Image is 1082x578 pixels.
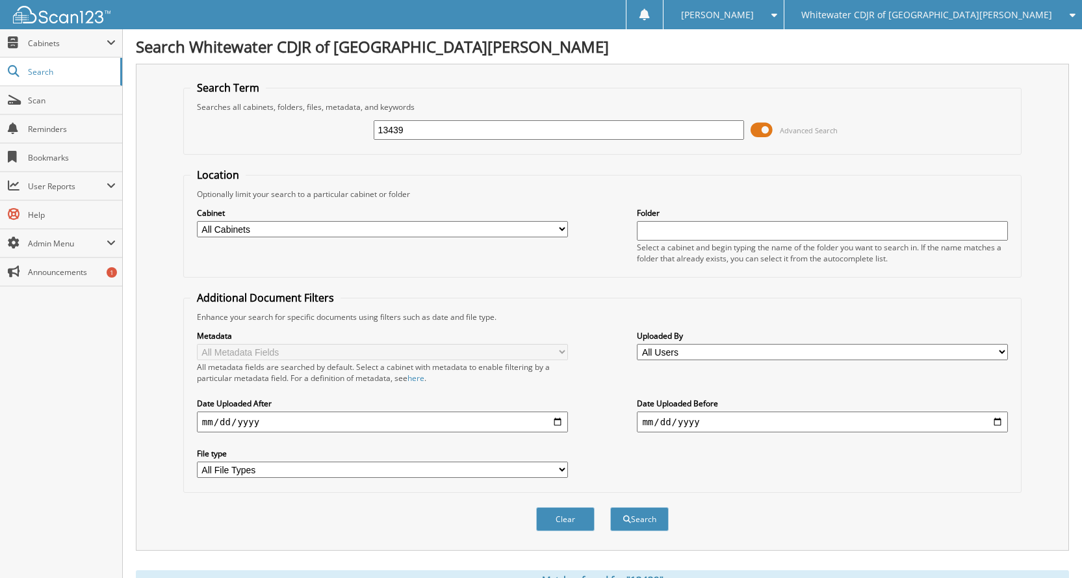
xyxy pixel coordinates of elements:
[780,125,838,135] span: Advanced Search
[610,507,669,531] button: Search
[28,95,116,106] span: Scan
[681,11,754,19] span: [PERSON_NAME]
[536,507,595,531] button: Clear
[136,36,1069,57] h1: Search Whitewater CDJR of [GEOGRAPHIC_DATA][PERSON_NAME]
[637,330,1008,341] label: Uploaded By
[407,373,424,384] a: here
[190,291,341,305] legend: Additional Document Filters
[197,207,568,218] label: Cabinet
[637,207,1008,218] label: Folder
[190,81,266,95] legend: Search Term
[28,66,114,77] span: Search
[197,448,568,459] label: File type
[637,412,1008,432] input: end
[637,398,1008,409] label: Date Uploaded Before
[190,189,1014,200] div: Optionally limit your search to a particular cabinet or folder
[637,242,1008,264] div: Select a cabinet and begin typing the name of the folder you want to search in. If the name match...
[107,267,117,278] div: 1
[28,152,116,163] span: Bookmarks
[28,238,107,249] span: Admin Menu
[28,38,107,49] span: Cabinets
[190,311,1014,322] div: Enhance your search for specific documents using filters such as date and file type.
[190,101,1014,112] div: Searches all cabinets, folders, files, metadata, and keywords
[28,267,116,278] span: Announcements
[28,124,116,135] span: Reminders
[197,398,568,409] label: Date Uploaded After
[28,209,116,220] span: Help
[197,412,568,432] input: start
[13,6,110,23] img: scan123-logo-white.svg
[801,11,1052,19] span: Whitewater CDJR of [GEOGRAPHIC_DATA][PERSON_NAME]
[28,181,107,192] span: User Reports
[197,330,568,341] label: Metadata
[190,168,246,182] legend: Location
[197,361,568,384] div: All metadata fields are searched by default. Select a cabinet with metadata to enable filtering b...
